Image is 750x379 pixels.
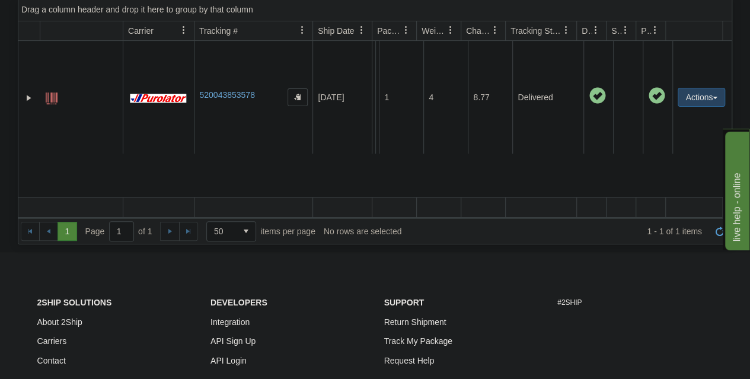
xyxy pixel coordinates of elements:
span: Tracking Status [510,25,562,37]
span: Delivery Status [582,25,592,37]
span: items per page [206,221,315,241]
span: Page sizes drop down [206,221,256,241]
span: Pickup Status [641,25,651,37]
span: Weight [422,25,446,37]
a: Pickup Status filter column settings [645,20,665,40]
a: Ship Date filter column settings [352,20,372,40]
a: Weight filter column settings [441,20,461,40]
h6: #2SHIP [557,299,713,307]
button: Copy to clipboard [288,88,308,106]
input: Page 1 [110,222,133,241]
span: Shipment Issues [611,25,621,37]
a: About 2Ship [37,317,82,327]
a: Carrier filter column settings [174,20,194,40]
a: Return Shipment [384,317,446,327]
a: Refresh [710,222,729,241]
span: Page of 1 [85,221,152,241]
span: Page 1 [58,222,76,241]
span: 1 - 1 of 1 items [410,227,702,236]
td: [DATE] [312,41,372,154]
div: live help - online [9,7,110,21]
a: Expand [23,92,35,104]
a: Charge filter column settings [485,20,505,40]
div: No rows are selected [324,227,402,236]
td: [PERSON_NAME] CA ON EMERYVILLE N0R 1C0 [375,41,379,154]
a: Shipment Issues filter column settings [615,20,636,40]
a: Tracking # filter column settings [292,20,312,40]
td: 8.77 [468,41,512,154]
a: Packages filter column settings [396,20,416,40]
a: Delivery Status filter column settings [586,20,606,40]
iframe: chat widget [723,129,749,250]
span: On time [589,88,605,104]
a: Carriers [37,336,67,346]
a: Tracking Status filter column settings [556,20,576,40]
span: select [237,222,256,241]
span: Packages [377,25,402,37]
span: 50 [214,225,229,237]
button: Actions [678,88,725,107]
a: Track My Package [384,336,452,346]
span: Pickup Successfully created [648,88,665,104]
a: Integration [210,317,250,327]
a: API Sign Up [210,336,256,346]
strong: 2Ship Solutions [37,298,112,307]
a: Contact [37,356,66,365]
td: 4 [423,41,468,154]
span: Carrier [128,25,154,37]
img: 11 - Purolator [128,94,189,103]
span: Charge [466,25,491,37]
td: 1 [379,41,423,154]
a: API Login [210,356,247,365]
a: Label [46,87,58,106]
strong: Developers [210,298,267,307]
a: 520043853578 [199,90,254,100]
td: Delivered [512,41,583,154]
td: Sleep Country [GEOGRAPHIC_DATA] integrate2oracle [GEOGRAPHIC_DATA] ON [GEOGRAPHIC_DATA] 0A1 [372,41,375,154]
span: Tracking # [199,25,238,37]
span: Ship Date [318,25,354,37]
a: Request Help [384,356,435,365]
strong: Support [384,298,425,307]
